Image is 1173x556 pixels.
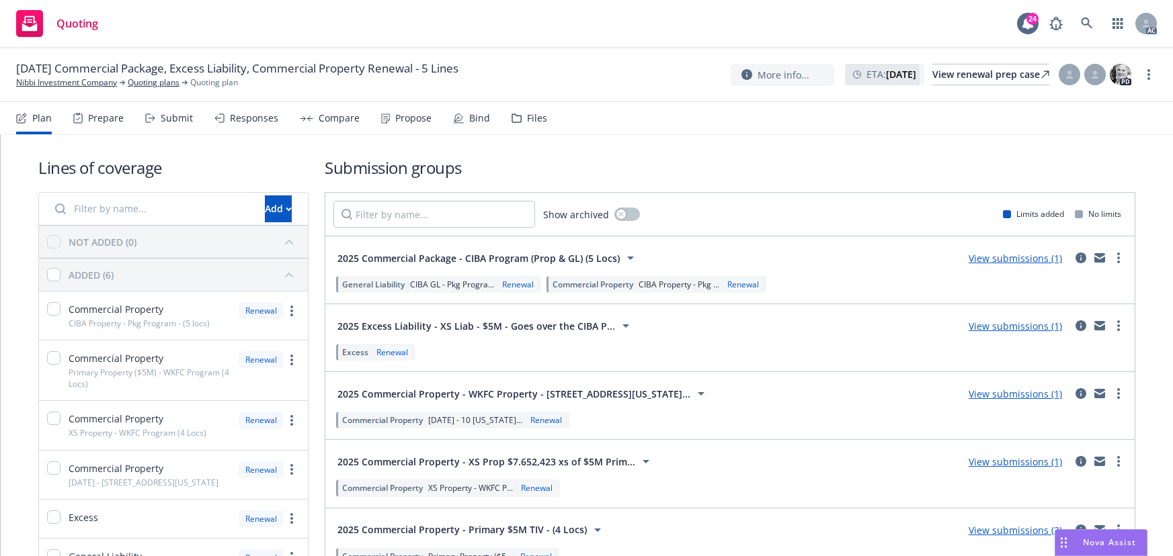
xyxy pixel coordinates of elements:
span: [DATE] - [STREET_ADDRESS][US_STATE] [69,477,218,488]
a: more [1110,385,1127,402]
a: circleInformation [1073,522,1089,538]
span: General Liability [342,279,405,290]
a: Quoting [11,5,104,42]
div: Responses [230,113,278,124]
div: Drag to move [1055,530,1072,555]
button: ADDED (6) [69,264,300,285]
button: Add [265,195,292,222]
a: more [1110,522,1127,538]
div: Plan [32,113,52,124]
a: more [284,352,300,368]
span: Quoting [56,18,98,29]
span: Excess [69,510,98,524]
a: View submissions (2) [969,524,1062,537]
span: 2025 Commercial Package - CIBA Program (Prop & GL) (5 Locs) [337,251,620,265]
div: Renewal [239,510,284,527]
span: ETA : [866,67,916,81]
a: Switch app [1104,10,1131,37]
a: more [284,510,300,526]
span: 2025 Commercial Property - WKFC Property - [STREET_ADDRESS][US_STATE]... [337,387,690,401]
input: Filter by name... [333,201,535,228]
div: Files [527,113,547,124]
span: Quoting plan [190,77,238,89]
button: NOT ADDED (0) [69,231,300,252]
div: Compare [319,113,360,124]
a: View renewal prep case [932,64,1049,85]
span: XS Property - WKFC P... [428,482,513,494]
span: Excess [342,346,368,358]
a: more [1110,318,1127,334]
span: Commercial Property [553,279,633,290]
span: CIBA Property - Pkg ... [639,279,719,290]
div: No limits [1075,208,1121,220]
a: Search [1074,10,1100,37]
a: Quoting plans [128,77,179,89]
a: Nibbi Investment Company [16,77,117,89]
div: ADDED (6) [69,268,114,282]
a: more [1141,66,1157,83]
a: mail [1092,250,1108,266]
a: more [1110,453,1127,469]
button: Nova Assist [1055,529,1147,556]
a: mail [1092,522,1108,538]
h1: Submission groups [325,156,1135,179]
a: more [284,461,300,477]
span: Show archived [543,207,609,222]
span: XS Property - WKFC Program (4 Locs) [69,427,206,438]
a: View submissions (1) [969,320,1062,332]
div: Limits added [1003,208,1064,220]
button: 2025 Commercial Property - WKFC Property - [STREET_ADDRESS][US_STATE]... [333,380,713,407]
div: Renewal [518,482,555,494]
div: Renewal [499,279,536,290]
a: more [284,412,300,428]
span: Primary Property ($5M) - WKFC Program (4 Locs) [69,367,231,389]
a: mail [1092,453,1108,469]
div: Prepare [88,113,124,124]
a: mail [1092,318,1108,334]
span: Commercial Property [69,351,163,365]
a: circleInformation [1073,453,1089,469]
button: 2025 Excess Liability - XS Liab - $5M - Goes over the CIBA P... [333,312,638,339]
button: More info... [731,64,834,86]
div: Renewal [239,412,284,428]
a: circleInformation [1073,318,1089,334]
span: 2025 Excess Liability - XS Liab - $5M - Goes over the CIBA P... [337,319,615,333]
span: Commercial Property [342,414,423,426]
strong: [DATE] [886,68,916,81]
h1: Lines of coverage [38,156,309,179]
div: Renewal [239,461,284,478]
button: 2025 Commercial Property - XS Prop $7.652,423 xs of $5M Prim... [333,448,658,475]
div: Bind [469,113,490,124]
span: Commercial Property [69,302,163,316]
a: View submissions (1) [969,252,1062,265]
a: View submissions (1) [969,455,1062,468]
span: Commercial Property [342,482,423,494]
span: Nova Assist [1083,537,1136,548]
div: Renewal [528,414,565,426]
div: Renewal [725,279,762,290]
span: 2025 Commercial Property - XS Prop $7.652,423 xs of $5M Prim... [337,455,635,469]
div: Renewal [374,346,411,358]
a: View submissions (1) [969,387,1062,400]
a: Report a Bug [1043,10,1069,37]
span: CIBA Property - Pkg Program - (5 locs) [69,318,210,329]
a: circleInformation [1073,250,1089,266]
span: [DATE] Commercial Package, Excess Liability, Commercial Property Renewal - 5 Lines [16,60,458,77]
button: 2025 Commercial Property - Primary $5M TIV - (4 Locs) [333,516,610,543]
span: CIBA GL - Pkg Progra... [410,279,494,290]
div: Submit [161,113,193,124]
input: Filter by name... [47,195,257,222]
div: 24 [1026,13,1039,25]
span: [DATE] - 10 [US_STATE]... [428,414,522,426]
div: Renewal [239,302,284,319]
span: Commercial Property [69,461,163,475]
span: Commercial Property [69,412,163,426]
div: NOT ADDED (0) [69,235,136,249]
a: circleInformation [1073,385,1089,402]
button: 2025 Commercial Package - CIBA Program (Prop & GL) (5 Locs) [333,244,643,271]
a: more [1110,250,1127,266]
img: photo [1110,64,1131,85]
div: Propose [395,113,432,124]
span: More info... [758,68,809,82]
